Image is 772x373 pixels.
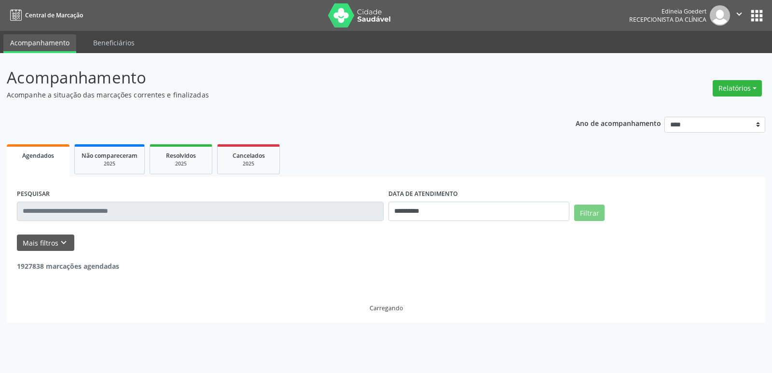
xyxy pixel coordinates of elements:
[17,187,50,202] label: PESQUISAR
[58,237,69,248] i: keyboard_arrow_down
[576,117,661,129] p: Ano de acompanhamento
[629,7,706,15] div: Edineia Goedert
[734,9,744,19] i: 
[25,11,83,19] span: Central de Marcação
[224,160,273,167] div: 2025
[22,152,54,160] span: Agendados
[629,15,706,24] span: Recepcionista da clínica
[233,152,265,160] span: Cancelados
[86,34,141,51] a: Beneficiários
[7,90,538,100] p: Acompanhe a situação das marcações correntes e finalizadas
[574,205,605,221] button: Filtrar
[710,5,730,26] img: img
[17,235,74,251] button: Mais filtroskeyboard_arrow_down
[166,152,196,160] span: Resolvidos
[748,7,765,24] button: apps
[157,160,205,167] div: 2025
[3,34,76,53] a: Acompanhamento
[388,187,458,202] label: DATA DE ATENDIMENTO
[82,160,138,167] div: 2025
[82,152,138,160] span: Não compareceram
[7,66,538,90] p: Acompanhamento
[17,262,119,271] strong: 1927838 marcações agendadas
[7,7,83,23] a: Central de Marcação
[713,80,762,97] button: Relatórios
[370,304,403,312] div: Carregando
[730,5,748,26] button: 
